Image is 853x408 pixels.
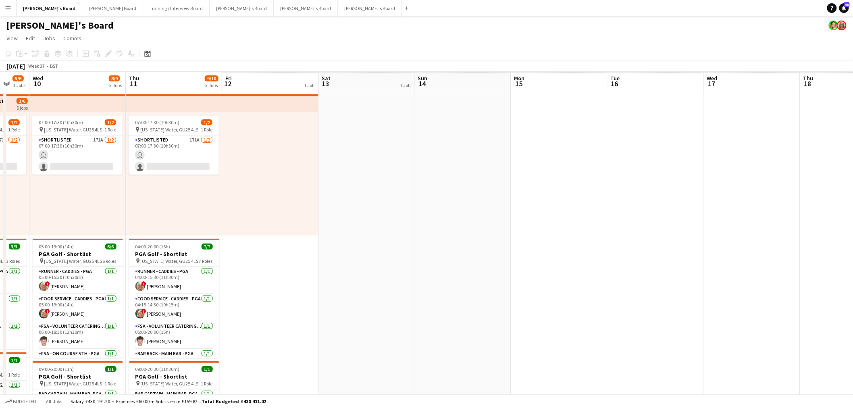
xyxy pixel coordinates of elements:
[417,79,428,88] span: 14
[129,267,219,294] app-card-role: Runner - Caddies - PGA1/104:00-15:30 (11h30m)![PERSON_NAME]
[33,267,123,294] app-card-role: Runner - Caddies - PGA1/105:00-15:30 (10h30m)![PERSON_NAME]
[50,63,58,69] div: BST
[143,0,210,16] button: Training / Interview Board
[4,397,37,406] button: Budgeted
[199,258,213,264] span: 7 Roles
[513,79,525,88] span: 15
[802,79,813,88] span: 18
[6,258,20,264] span: 3 Roles
[135,244,171,250] span: 04:00-20:00 (16h)
[39,366,74,372] span: 09:00-20:00 (11h)
[33,349,123,377] app-card-role: FSA - On Course 5th - PGA1/106:30-15:30 (9h)
[135,366,180,372] span: 09:00-20:30 (11h30m)
[418,75,428,82] span: Sun
[141,309,146,314] span: !
[274,0,338,16] button: [PERSON_NAME]'s Board
[844,2,850,7] span: 46
[3,33,21,44] a: View
[141,281,146,286] span: !
[82,0,143,16] button: [PERSON_NAME] Board
[320,79,331,88] span: 13
[105,119,116,125] span: 1/2
[141,258,199,264] span: [US_STATE] Water, GU25 4LS
[6,35,18,42] span: View
[202,366,213,372] span: 1/1
[26,35,35,42] span: Edit
[17,0,82,16] button: [PERSON_NAME]'s Board
[17,104,28,111] div: 5 jobs
[71,398,266,404] div: Salary £430 191.20 + Expenses £60.00 + Subsistence £159.82 =
[23,33,38,44] a: Edit
[225,75,232,82] span: Fri
[205,82,218,88] div: 3 Jobs
[202,398,266,404] span: Total Budgeted £430 411.02
[8,372,20,378] span: 1 Role
[707,75,718,82] span: Wed
[8,127,20,133] span: 1 Role
[103,258,117,264] span: 6 Roles
[32,135,123,175] app-card-role: Shortlisted171A1/207:00-17:30 (10h30m)
[129,294,219,322] app-card-role: Food Service - Caddies - PGA1/104:15-14:30 (10h15m)![PERSON_NAME]
[135,119,179,125] span: 07:00-17:30 (10h30m)
[44,398,64,404] span: All jobs
[39,244,74,250] span: 05:00-19:00 (14h)
[304,82,314,88] div: 1 Job
[129,322,219,349] app-card-role: FSA - Volunteer Catering - PGA1/105:00-20:00 (15h)[PERSON_NAME]
[837,21,847,30] app-user-avatar: Caitlin Simpson-Hodson
[129,75,139,82] span: Thu
[40,33,58,44] a: Jobs
[201,127,212,133] span: 1 Role
[33,250,123,258] h3: PGA Golf - Shortlist
[201,381,213,387] span: 1 Role
[12,75,24,81] span: 5/6
[43,35,55,42] span: Jobs
[32,116,123,175] app-job-card: 07:00-17:30 (10h30m)1/2 [US_STATE] Water, GU25 4LS1 RoleShortlisted171A1/207:00-17:30 (10h30m)
[338,0,402,16] button: [PERSON_NAME]'s Board
[109,75,120,81] span: 8/9
[109,82,122,88] div: 3 Jobs
[45,281,50,286] span: !
[31,79,43,88] span: 10
[105,381,117,387] span: 1 Role
[6,62,25,70] div: [DATE]
[839,3,849,13] a: 46
[129,250,219,258] h3: PGA Golf - Shortlist
[611,75,620,82] span: Tue
[44,258,102,264] span: [US_STATE] Water, GU25 4LS
[8,119,20,125] span: 1/2
[33,373,123,380] h3: PGA Golf - Shortlist
[803,75,813,82] span: Thu
[44,381,102,387] span: [US_STATE] Water, GU25 4LS
[128,79,139,88] span: 11
[129,349,219,377] app-card-role: Bar Back - Main Bar - PGA1/109:30-15:30 (6h)
[129,135,219,175] app-card-role: Shortlisted171A1/207:00-17:30 (10h30m)
[33,294,123,322] app-card-role: Food Service - Caddies - PGA1/105:00-19:00 (14h)![PERSON_NAME]
[63,35,81,42] span: Comms
[39,119,83,125] span: 07:00-17:30 (10h30m)
[105,366,117,372] span: 1/1
[33,322,123,349] app-card-role: FSA - Volunteer Catering - PGA1/106:00-18:30 (12h30m)[PERSON_NAME]
[202,244,213,250] span: 7/7
[610,79,620,88] span: 16
[829,21,838,30] app-user-avatar: Fran Dancona
[129,239,219,358] app-job-card: 04:00-20:00 (16h)7/7PGA Golf - Shortlist [US_STATE] Water, GU25 4LS7 RolesRunner - Caddies - PGA1...
[17,98,28,104] span: 3/6
[210,0,274,16] button: [PERSON_NAME]'s Board
[13,399,36,404] span: Budgeted
[141,381,199,387] span: [US_STATE] Water, GU25 4LS
[129,373,219,380] h3: PGA Golf - Shortlist
[400,82,411,88] div: 1 Job
[514,75,525,82] span: Mon
[129,116,219,175] app-job-card: 07:00-17:30 (10h30m)1/2 [US_STATE] Water, GU25 4LS1 RoleShortlisted171A1/207:00-17:30 (10h30m)
[27,63,47,69] span: Week 37
[104,127,116,133] span: 1 Role
[205,75,218,81] span: 9/10
[9,244,20,250] span: 3/3
[105,244,117,250] span: 6/6
[45,309,50,314] span: !
[9,357,20,363] span: 1/1
[224,79,232,88] span: 12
